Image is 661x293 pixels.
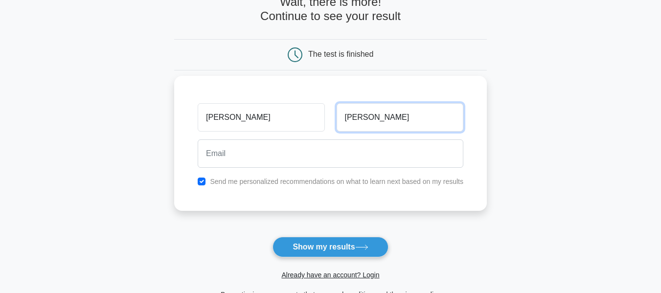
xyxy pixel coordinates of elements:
[281,271,379,279] a: Already have an account? Login
[308,50,373,58] div: The test is finished
[198,139,463,168] input: Email
[210,178,463,185] label: Send me personalized recommendations on what to learn next based on my results
[273,237,388,257] button: Show my results
[198,103,324,132] input: First name
[337,103,463,132] input: Last name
